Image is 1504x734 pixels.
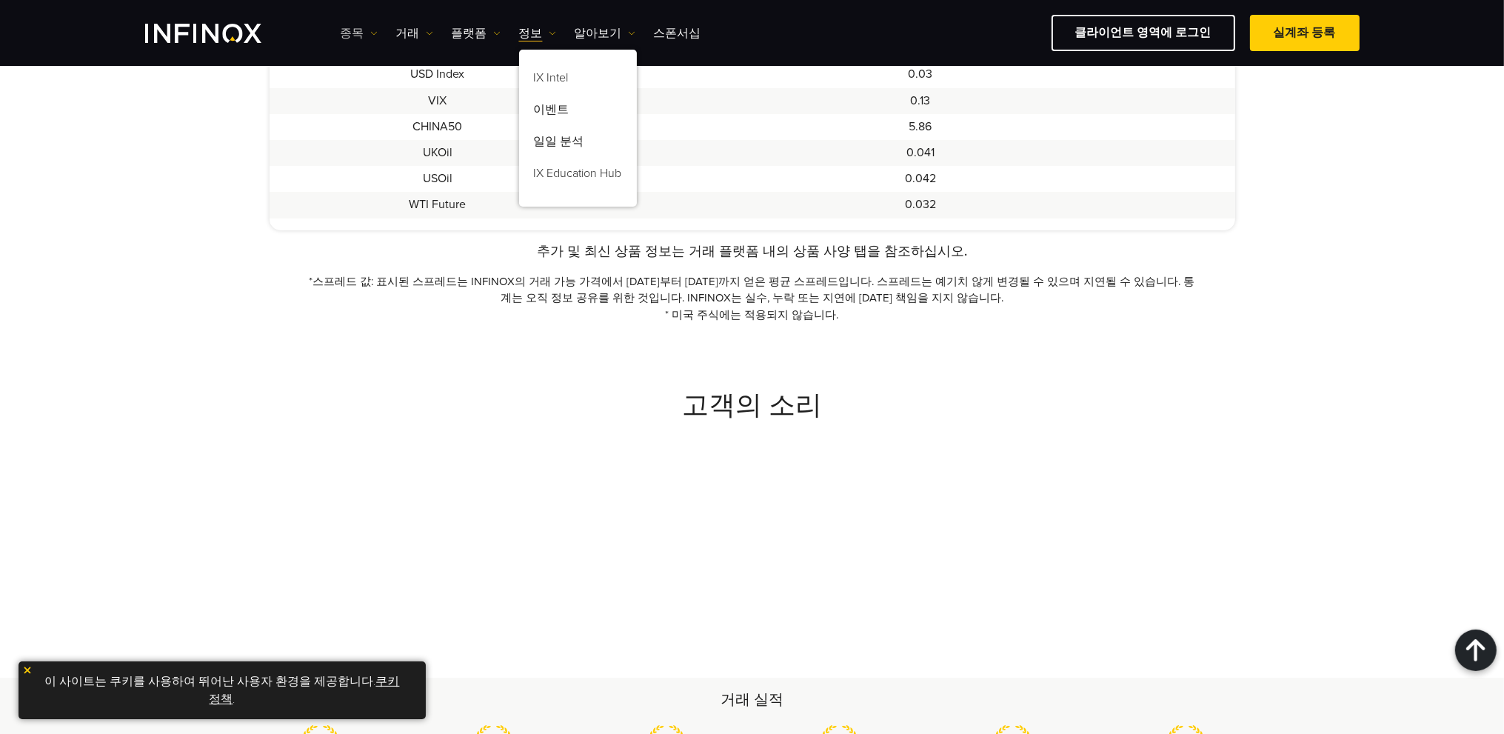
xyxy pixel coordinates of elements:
[519,128,637,160] a: 일일 분석
[519,96,637,128] a: 이벤트
[396,24,433,42] a: 거래
[305,307,1200,324] p: * 미국 주식에는 적용되지 않습니다.
[654,24,701,42] a: 스폰서십
[606,192,1235,218] td: 0.032
[341,24,378,42] a: 종목
[606,140,1235,166] td: 0.041
[270,88,606,114] td: VIX
[519,24,556,42] a: 정보
[270,114,606,140] td: CHINA50
[305,273,1200,307] p: *스프레드 값: 표시된 스프레드는 INFINOX의 거래 가능 가격에서 [DATE]부터 [DATE]까지 얻은 평균 스프레드입니다. 스프레드는 예기치 않게 변경될 수 있으며 지연...
[270,166,606,192] td: USOil
[145,24,296,43] a: INFINOX Logo
[606,88,1235,114] td: 0.13
[22,665,33,675] img: yellow close icon
[26,669,418,712] p: 이 사이트는 쿠키를 사용하여 뛰어난 사용자 환경을 제공합니다. .
[305,241,1200,261] p: 추가 및 최신 상품 정보는 거래 플랫폼 내의 상품 사양 탭을 참조하십시오.
[1250,15,1360,51] a: 실계좌 등록
[270,61,606,87] td: USD Index
[234,690,1271,710] h2: 거래 실적
[270,192,606,218] td: WTI Future
[606,166,1235,192] td: 0.042
[606,61,1235,87] td: 0.03
[234,390,1271,422] h2: 고객의 소리
[606,114,1235,140] td: 5.86
[270,140,606,166] td: UKOil
[452,24,501,42] a: 플랫폼
[519,64,637,96] a: IX Intel
[519,160,637,192] a: IX Education Hub
[1052,15,1235,51] a: 클라이언트 영역에 로그인
[575,24,635,42] a: 알아보기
